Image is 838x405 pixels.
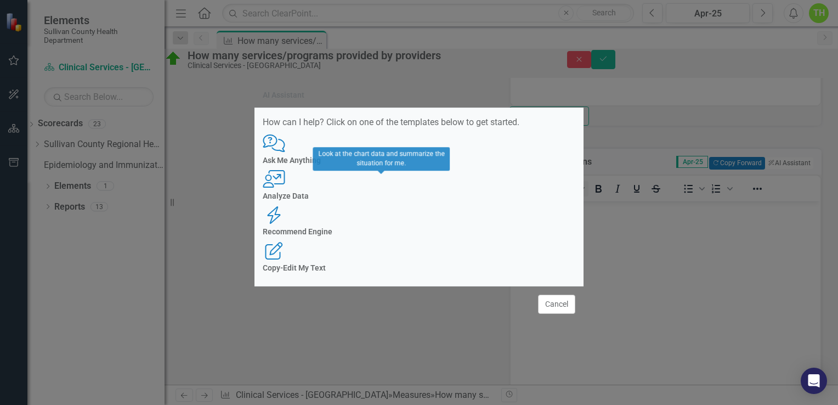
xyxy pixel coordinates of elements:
[313,147,450,171] div: Look at the chart data and summarize the situation for me.
[263,91,304,99] div: AI Assistant
[3,3,307,42] p: In [DATE], the total number of services/programs provided was 990, marking an increase from 918 i...
[263,192,575,200] h4: Analyze Data
[263,264,575,272] h4: Copy-Edit My Text
[538,295,575,314] button: Cancel
[263,228,575,236] h4: Recommend Engine
[801,368,827,394] div: Open Intercom Messenger
[263,156,575,165] h4: Ask Me Anything
[263,116,575,129] p: How can I help? Click on one of the templates below to get started.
